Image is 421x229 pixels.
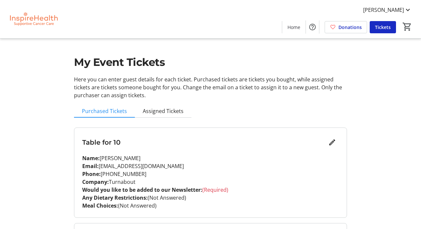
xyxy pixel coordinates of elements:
[82,162,99,170] strong: Email:
[363,6,404,14] span: [PERSON_NAME]
[118,202,157,209] span: (Not Answered)
[82,154,338,162] p: [PERSON_NAME]
[82,108,127,114] span: Purchased Tickets
[4,3,62,36] img: InspireHealth Supportive Cancer Care's Logo
[82,170,338,178] p: [PHONE_NUMBER]
[306,20,319,34] button: Help
[358,5,417,15] button: [PERSON_NAME]
[82,162,338,170] p: [EMAIL_ADDRESS][DOMAIN_NAME]
[401,21,413,33] button: Cart
[82,155,100,162] strong: Name:
[375,24,391,31] span: Tickets
[74,54,347,70] h1: My Event Tickets
[82,178,338,186] p: Turnabout
[287,24,300,31] span: Home
[202,186,228,193] span: (Required)
[326,136,339,149] button: Edit
[338,24,362,31] span: Donations
[74,75,347,99] p: Here you can enter guest details for each ticket. Purchased tickets are tickets you bought, while...
[282,21,306,33] a: Home
[82,170,101,178] strong: Phone:
[370,21,396,33] a: Tickets
[82,186,202,193] strong: Would you like to be added to our Newsletter:
[143,108,184,114] span: Assigned Tickets
[82,202,118,209] strong: Meal Choices:
[148,194,186,201] span: (Not Answered)
[82,194,148,201] strong: Any Dietary Restrictions:
[325,21,367,33] a: Donations
[82,178,109,186] strong: Company:
[82,137,325,147] h3: Table for 10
